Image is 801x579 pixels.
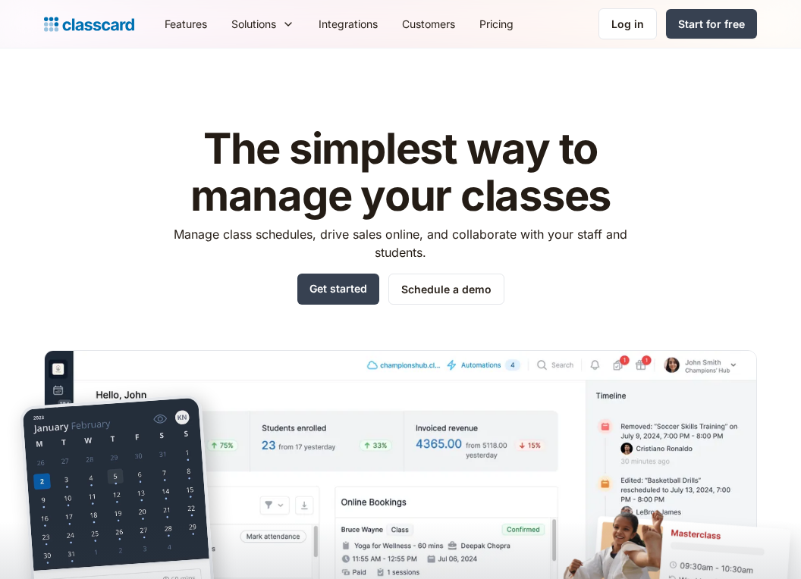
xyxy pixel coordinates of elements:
[160,126,642,219] h1: The simplest way to manage your classes
[160,225,642,261] p: Manage class schedules, drive sales online, and collaborate with your staff and students.
[598,8,657,39] a: Log in
[611,16,644,32] div: Log in
[467,7,526,41] a: Pricing
[390,7,467,41] a: Customers
[306,7,390,41] a: Integrations
[152,7,219,41] a: Features
[44,14,134,35] a: home
[231,16,276,32] div: Solutions
[219,7,306,41] div: Solutions
[297,274,379,305] a: Get started
[388,274,504,305] a: Schedule a demo
[678,16,745,32] div: Start for free
[666,9,757,39] a: Start for free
